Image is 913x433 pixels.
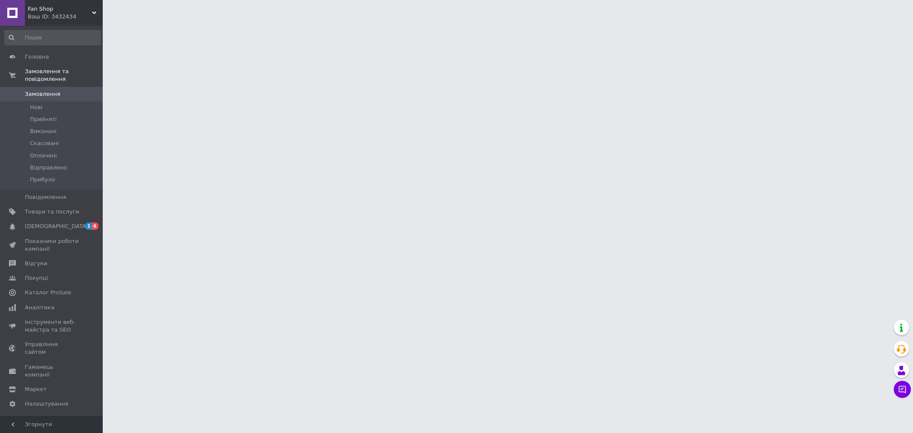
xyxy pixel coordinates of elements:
[25,318,79,334] span: Інструменти веб-майстра та SEO
[25,193,66,201] span: Повідомлення
[25,289,71,297] span: Каталог ProSale
[30,128,57,135] span: Виконані
[28,13,103,21] div: Ваш ID: 3432434
[25,400,68,408] span: Налаштування
[85,222,92,230] span: 1
[92,222,98,230] span: 4
[28,5,92,13] span: Fan Shop
[25,53,49,61] span: Головна
[30,176,55,184] span: Прибуло
[25,341,79,356] span: Управління сайтом
[25,208,79,216] span: Товари та послуги
[25,304,54,311] span: Аналітика
[25,363,79,379] span: Гаманець компанії
[894,381,911,398] button: Чат з покупцем
[25,68,103,83] span: Замовлення та повідомлення
[25,90,60,98] span: Замовлення
[30,116,57,123] span: Прийняті
[30,152,57,160] span: Оплачені
[25,260,47,267] span: Відгуки
[30,139,59,147] span: Скасовані
[30,104,42,111] span: Нові
[4,30,101,45] input: Пошук
[25,386,47,393] span: Маркет
[25,237,79,253] span: Показники роботи компанії
[30,164,67,172] span: Відправлено
[25,222,88,230] span: [DEMOGRAPHIC_DATA]
[25,274,48,282] span: Покупці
